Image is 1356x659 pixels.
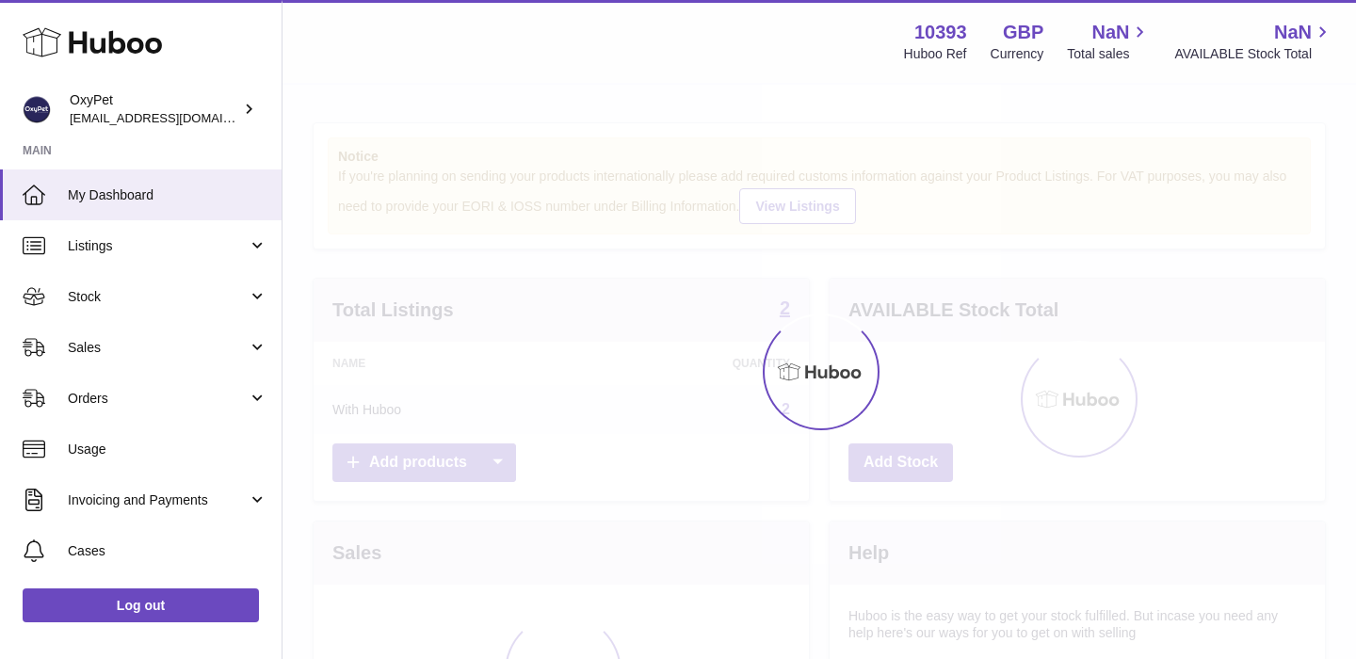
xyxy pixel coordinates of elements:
[1174,45,1333,63] span: AVAILABLE Stock Total
[70,91,239,127] div: OxyPet
[1174,20,1333,63] a: NaN AVAILABLE Stock Total
[1003,20,1043,45] strong: GBP
[23,588,259,622] a: Log out
[991,45,1044,63] div: Currency
[68,542,267,560] span: Cases
[1067,20,1151,63] a: NaN Total sales
[914,20,967,45] strong: 10393
[68,339,248,357] span: Sales
[68,491,248,509] span: Invoicing and Payments
[68,288,248,306] span: Stock
[68,186,267,204] span: My Dashboard
[68,441,267,458] span: Usage
[1274,20,1312,45] span: NaN
[904,45,967,63] div: Huboo Ref
[1091,20,1129,45] span: NaN
[70,110,277,125] span: [EMAIL_ADDRESS][DOMAIN_NAME]
[68,237,248,255] span: Listings
[1067,45,1151,63] span: Total sales
[23,95,51,123] img: info@oxypet.co.uk
[68,390,248,408] span: Orders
